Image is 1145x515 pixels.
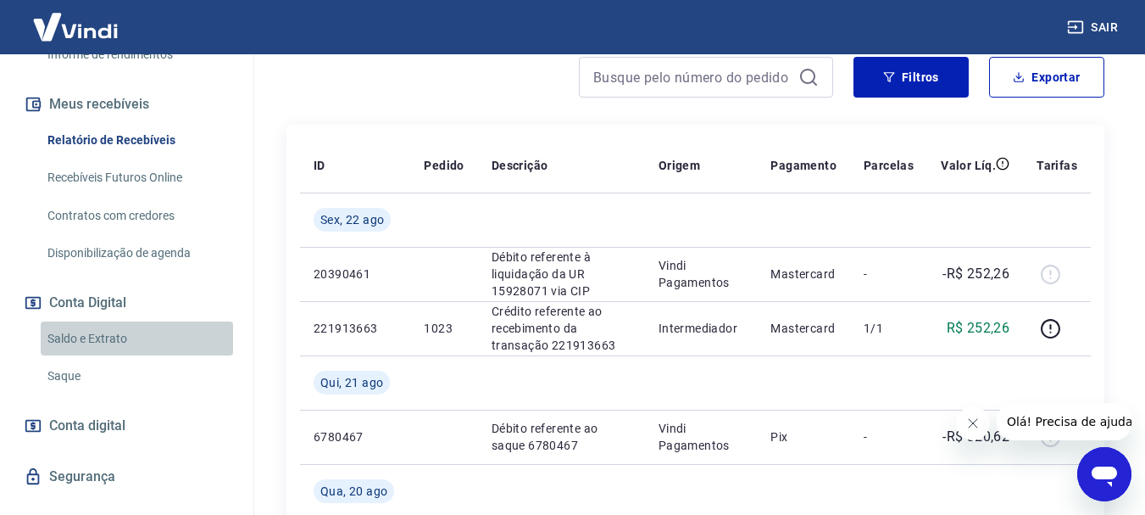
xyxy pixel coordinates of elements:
[853,57,969,98] button: Filtros
[1064,12,1125,43] button: Sair
[314,266,397,283] p: 20390461
[41,236,233,271] a: Disponibilização de agenda
[41,160,233,195] a: Recebíveis Futuros Online
[989,57,1104,98] button: Exportar
[314,157,325,174] p: ID
[941,157,996,174] p: Valor Líq.
[1077,447,1131,501] iframe: Botão para abrir a janela de mensagens
[947,318,1010,339] p: R$ 252,26
[942,427,1009,447] p: -R$ 320,62
[659,257,744,291] p: Vindi Pagamentos
[864,266,914,283] p: -
[956,406,990,440] iframe: Fechar mensagem
[770,266,837,283] p: Mastercard
[41,322,233,356] a: Saldo e Extrato
[770,157,837,174] p: Pagamento
[864,428,914,445] p: -
[10,12,142,25] span: Olá! Precisa de ajuda?
[770,320,837,337] p: Mastercard
[314,428,397,445] p: 6780467
[593,64,792,90] input: Busque pelo número do pedido
[320,211,384,228] span: Sex, 22 ago
[492,249,631,299] p: Débito referente à liquidação da UR 15928071 via CIP
[424,320,464,337] p: 1023
[492,157,548,174] p: Descrição
[20,1,131,53] img: Vindi
[20,86,233,123] button: Meus recebíveis
[41,359,233,394] a: Saque
[20,407,233,445] a: Conta digital
[659,157,700,174] p: Origem
[320,374,383,391] span: Qui, 21 ago
[49,414,125,438] span: Conta digital
[320,483,387,500] span: Qua, 20 ago
[20,284,233,322] button: Conta Digital
[1037,157,1077,174] p: Tarifas
[492,303,631,354] p: Crédito referente ao recebimento da transação 221913663
[659,420,744,454] p: Vindi Pagamentos
[492,420,631,454] p: Débito referente ao saque 6780467
[997,403,1131,440] iframe: Mensagem da empresa
[20,458,233,495] a: Segurança
[770,428,837,445] p: Pix
[41,199,233,233] a: Contratos com credores
[864,320,914,337] p: 1/1
[41,37,233,72] a: Informe de rendimentos
[314,320,397,337] p: 221913663
[864,157,914,174] p: Parcelas
[424,157,464,174] p: Pedido
[41,123,233,158] a: Relatório de Recebíveis
[659,320,744,337] p: Intermediador
[942,264,1009,284] p: -R$ 252,26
